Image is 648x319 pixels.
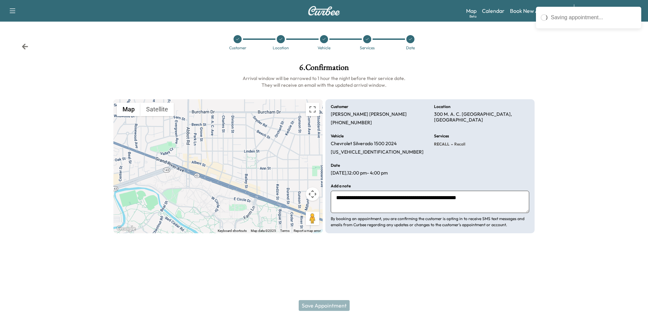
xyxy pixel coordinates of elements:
button: Show satellite imagery [140,103,174,116]
p: [DATE] , 12:00 pm - 4:00 pm [331,170,388,176]
div: Back [22,43,28,50]
button: Toggle fullscreen view [306,103,319,116]
div: Customer [229,46,246,50]
h6: Vehicle [331,134,344,138]
h6: Arrival window will be narrowed to 1 hour the night before their service date. They will receive ... [113,75,535,88]
a: Calendar [482,7,505,15]
div: Date [406,46,415,50]
h1: 6 . Confirmation [113,63,535,75]
div: Location [273,46,289,50]
h6: Services [434,134,449,138]
p: 300 M. A. C. [GEOGRAPHIC_DATA], [GEOGRAPHIC_DATA] [434,111,529,123]
p: [US_VEHICLE_IDENTIFICATION_NUMBER] [331,149,424,155]
img: Curbee Logo [308,6,340,16]
div: Vehicle [318,46,330,50]
p: Chevrolet Silverado 1500 2024 [331,141,397,147]
span: Map data ©2025 [251,229,276,233]
h6: Date [331,163,340,167]
button: Keyboard shortcuts [218,229,247,233]
a: Open this area in Google Maps (opens a new window) [115,224,137,233]
h6: Location [434,105,451,109]
span: Recall [453,141,465,147]
img: Google [115,224,137,233]
span: RECALL [434,141,450,147]
button: Show street map [117,103,140,116]
a: Terms (opens in new tab) [280,229,290,233]
h6: Customer [331,105,348,109]
h6: Add a note [331,184,351,188]
p: By booking an appointment, you are confirming the customer is opting in to receive SMS text messa... [331,216,529,228]
div: Saving appointment... [551,14,637,22]
p: [PERSON_NAME] [PERSON_NAME] [331,111,407,117]
button: Drag Pegman onto the map to open Street View [306,212,319,225]
a: Report a map error [294,229,321,233]
a: Book New Appointment [510,7,567,15]
p: [PHONE_NUMBER] [331,120,372,126]
a: MapBeta [466,7,477,15]
span: - [450,141,453,148]
div: Services [360,46,375,50]
div: Beta [469,14,477,19]
button: Map camera controls [306,187,319,201]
